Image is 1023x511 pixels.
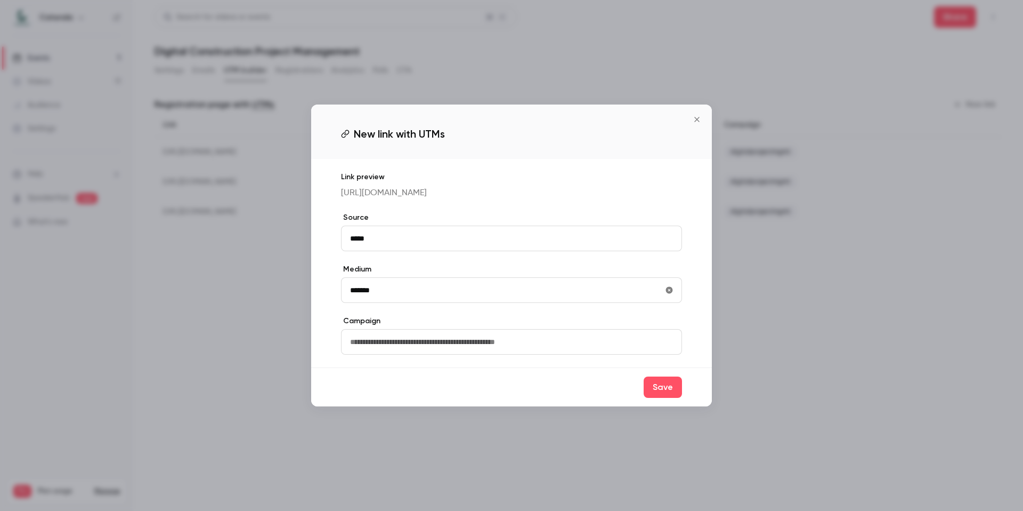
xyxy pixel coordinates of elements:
[341,172,682,182] p: Link preview
[341,212,682,223] label: Source
[686,109,708,130] button: Close
[354,126,445,142] span: New link with UTMs
[341,187,682,199] p: [URL][DOMAIN_NAME]
[661,282,678,299] button: utmMedium
[644,377,682,398] button: Save
[341,316,682,326] label: Campaign
[341,264,682,275] label: Medium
